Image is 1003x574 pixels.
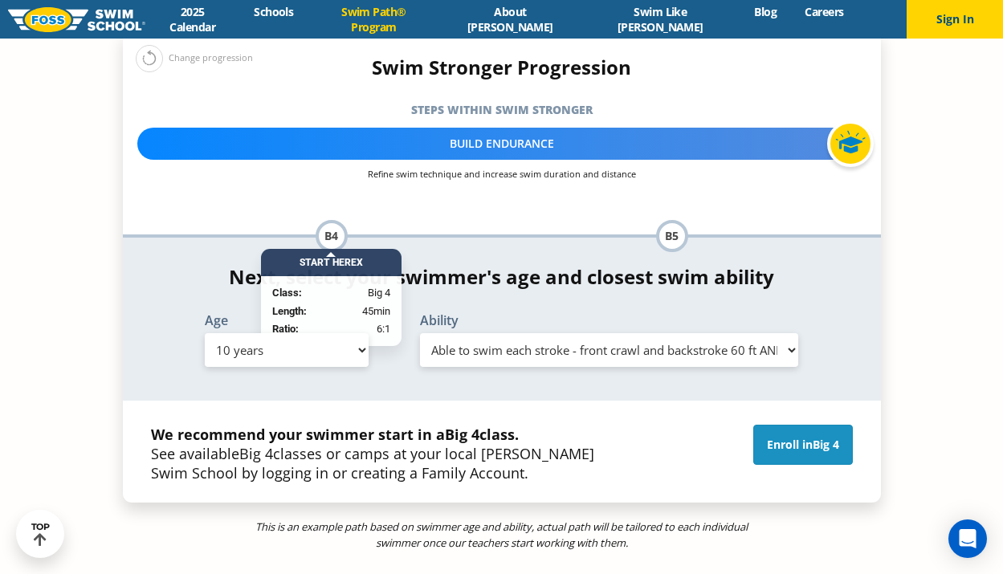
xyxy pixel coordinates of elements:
img: FOSS Swim School Logo [8,7,145,32]
label: Age [205,314,369,327]
span: Big 4 [368,285,390,301]
a: Careers [791,4,858,19]
p: Refine swim technique and increase swim duration and distance [137,168,866,180]
div: TOP [31,522,50,547]
div: B4 [316,220,348,252]
span: X [357,257,363,268]
a: Enroll inBig 4 [753,425,853,465]
span: 45min [362,303,390,319]
div: Change progression [136,44,253,72]
div: Build Endurance [137,128,866,160]
a: 2025 Calendar [145,4,240,35]
h4: Swim Stronger Progression [123,56,881,79]
a: Schools [240,4,308,19]
div: Open Intercom Messenger [948,519,987,558]
p: See available classes or camps at your local [PERSON_NAME] Swim School by logging in or creating ... [151,425,614,482]
div: Start Here [261,249,402,276]
h4: Next, select your swimmer's age and closest swim ability [123,266,881,288]
span: Big 4 [445,425,479,444]
label: Ability [420,314,799,327]
a: About [PERSON_NAME] [440,4,581,35]
a: Swim Path® Program [308,4,440,35]
span: Big 4 [813,437,839,452]
div: B5 [656,220,688,252]
p: This is an example path based on swimmer age and ability, actual path will be tailored to each in... [251,519,752,551]
h5: Steps within Swim Stronger [123,99,881,121]
strong: Class: [272,287,302,299]
strong: We recommend your swimmer start in a class. [151,425,519,444]
a: Blog [740,4,791,19]
strong: Length: [272,304,307,316]
span: Big 4 [239,444,273,463]
a: Swim Like [PERSON_NAME] [581,4,740,35]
